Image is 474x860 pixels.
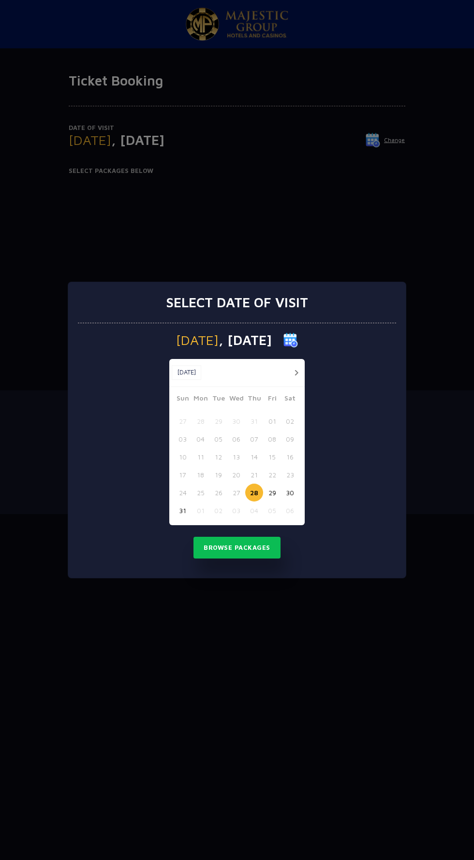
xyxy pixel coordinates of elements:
[174,393,192,406] span: Sun
[263,466,281,484] button: 22
[172,365,201,380] button: [DATE]
[174,466,192,484] button: 17
[227,484,245,502] button: 27
[192,466,209,484] button: 18
[245,412,263,430] button: 31
[209,393,227,406] span: Tue
[281,430,299,448] button: 09
[281,393,299,406] span: Sat
[227,466,245,484] button: 20
[209,484,227,502] button: 26
[227,430,245,448] button: 06
[209,412,227,430] button: 29
[245,466,263,484] button: 21
[193,537,281,559] button: Browse Packages
[281,466,299,484] button: 23
[245,448,263,466] button: 14
[174,412,192,430] button: 27
[176,333,219,347] span: [DATE]
[227,412,245,430] button: 30
[281,484,299,502] button: 30
[263,430,281,448] button: 08
[245,430,263,448] button: 07
[245,484,263,502] button: 28
[219,333,272,347] span: , [DATE]
[209,466,227,484] button: 19
[174,430,192,448] button: 03
[174,502,192,519] button: 31
[227,393,245,406] span: Wed
[283,333,298,347] img: calender icon
[192,393,209,406] span: Mon
[263,502,281,519] button: 05
[192,412,209,430] button: 28
[263,393,281,406] span: Fri
[245,393,263,406] span: Thu
[281,412,299,430] button: 02
[192,448,209,466] button: 11
[209,448,227,466] button: 12
[192,502,209,519] button: 01
[192,430,209,448] button: 04
[281,448,299,466] button: 16
[166,294,308,311] h3: Select date of visit
[209,502,227,519] button: 02
[174,448,192,466] button: 10
[192,484,209,502] button: 25
[281,502,299,519] button: 06
[263,448,281,466] button: 15
[263,412,281,430] button: 01
[227,448,245,466] button: 13
[227,502,245,519] button: 03
[174,484,192,502] button: 24
[209,430,227,448] button: 05
[245,502,263,519] button: 04
[263,484,281,502] button: 29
